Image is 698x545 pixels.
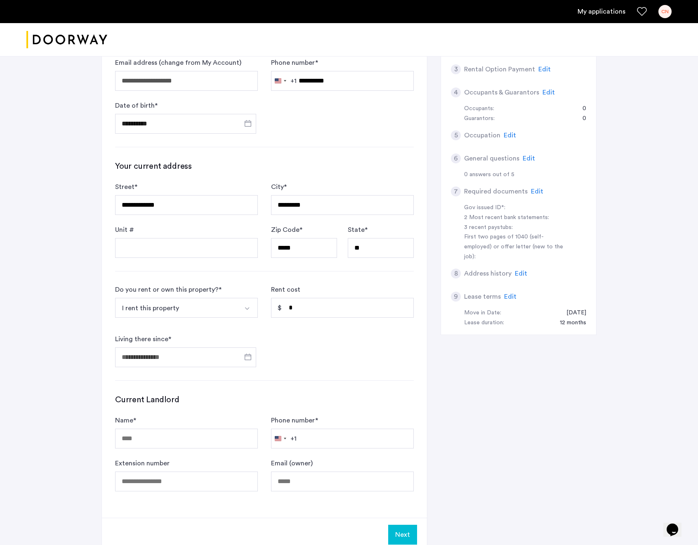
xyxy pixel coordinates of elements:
[115,334,171,344] label: Living there since *
[658,5,672,18] div: CN
[464,87,539,97] h5: Occupants & Guarantors
[243,118,253,128] button: Open calendar
[538,66,551,73] span: Edit
[464,269,512,278] h5: Address history
[451,269,461,278] div: 8
[504,293,516,300] span: Edit
[115,58,241,68] label: Email address (change from My Account)
[26,24,107,55] img: logo
[115,394,414,406] h3: Current Landlord
[451,87,461,97] div: 4
[271,58,318,68] label: Phone number *
[244,305,250,312] img: arrow
[115,458,170,468] label: Extension number
[115,285,222,295] div: Do you rent or own this property? *
[504,132,516,139] span: Edit
[523,155,535,162] span: Edit
[464,186,528,196] h5: Required documents
[578,7,625,17] a: My application
[464,114,495,124] div: Guarantors:
[464,170,586,180] div: 0 answers out of 5
[451,64,461,74] div: 3
[663,512,690,537] iframe: chat widget
[464,318,504,328] div: Lease duration:
[271,71,297,90] button: Selected country
[464,223,568,233] div: 3 recent paystubs:
[464,232,568,262] div: First two pages of 1040 (self-employed) or offer letter (new to the job):
[290,434,297,444] div: +1
[238,298,258,318] button: Select option
[271,458,313,468] label: Email (owner)
[451,186,461,196] div: 7
[26,24,107,55] a: Cazamio logo
[464,104,494,114] div: Occupants:
[574,104,586,114] div: 0
[464,213,568,223] div: 2 Most recent bank statements:
[464,292,501,302] h5: Lease terms
[464,130,500,140] h5: Occupation
[290,76,297,86] div: +1
[115,415,136,425] label: Name *
[451,130,461,140] div: 5
[243,352,253,362] button: Open calendar
[115,298,238,318] button: Select option
[451,153,461,163] div: 6
[552,318,586,328] div: 12 months
[464,153,519,163] h5: General questions
[637,7,647,17] a: Favorites
[464,203,568,213] div: Gov issued ID*:
[451,292,461,302] div: 9
[348,225,368,235] label: State *
[115,160,414,172] h3: Your current address
[542,89,555,96] span: Edit
[388,525,417,545] button: Next
[464,64,535,74] h5: Rental Option Payment
[271,285,300,295] label: Rent cost
[515,270,527,277] span: Edit
[464,308,501,318] div: Move in Date:
[531,188,543,195] span: Edit
[558,308,586,318] div: 10/01/2025
[271,415,318,425] label: Phone number *
[115,225,134,235] label: Unit #
[271,225,302,235] label: Zip Code *
[271,182,287,192] label: City *
[115,182,137,192] label: Street *
[115,101,158,111] label: Date of birth *
[271,429,297,448] button: Selected country
[574,114,586,124] div: 0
